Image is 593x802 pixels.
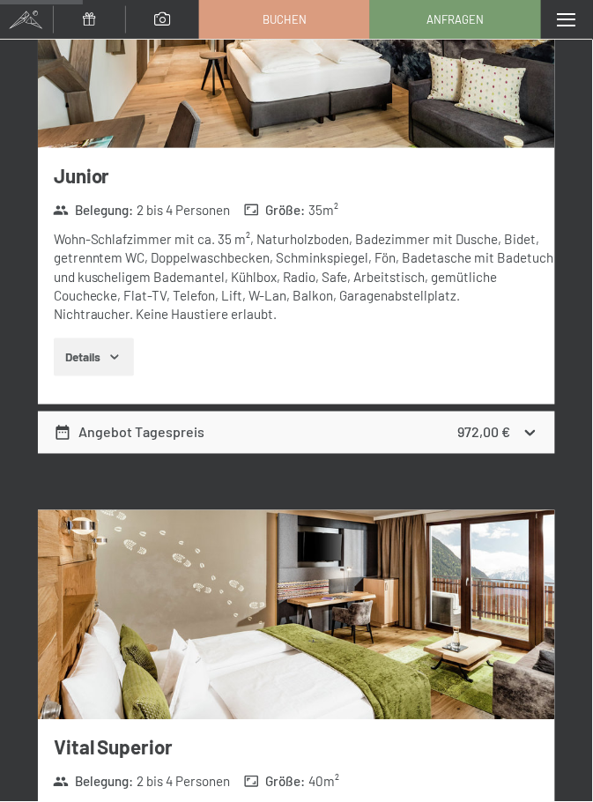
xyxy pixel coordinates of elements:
strong: Belegung : [53,202,133,220]
div: Wohn-Schlafzimmer mit ca. 35 m², Naturholzboden, Badezimmer mit Dusche, Bidet, getrenntem WC, Dop... [54,230,555,323]
div: Angebot Tagespreis972,00 € [38,412,555,454]
h3: Vital Superior [54,734,555,761]
button: Details [54,338,134,377]
span: 35 m² [309,202,339,220]
strong: Größe : [244,773,306,791]
span: Anfragen [426,11,484,27]
div: Angebot Tagespreis [54,422,205,443]
span: 2 bis 4 Personen [137,773,230,791]
a: Buchen [200,1,369,38]
strong: Belegung : [53,773,133,791]
strong: 972,00 € [458,424,511,441]
img: mss_renderimg.php [38,510,555,720]
span: Buchen [263,11,307,27]
strong: Größe : [244,202,306,220]
h3: Junior [54,162,555,189]
span: 2 bis 4 Personen [137,202,230,220]
a: Anfragen [371,1,540,38]
span: 40 m² [309,773,340,791]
